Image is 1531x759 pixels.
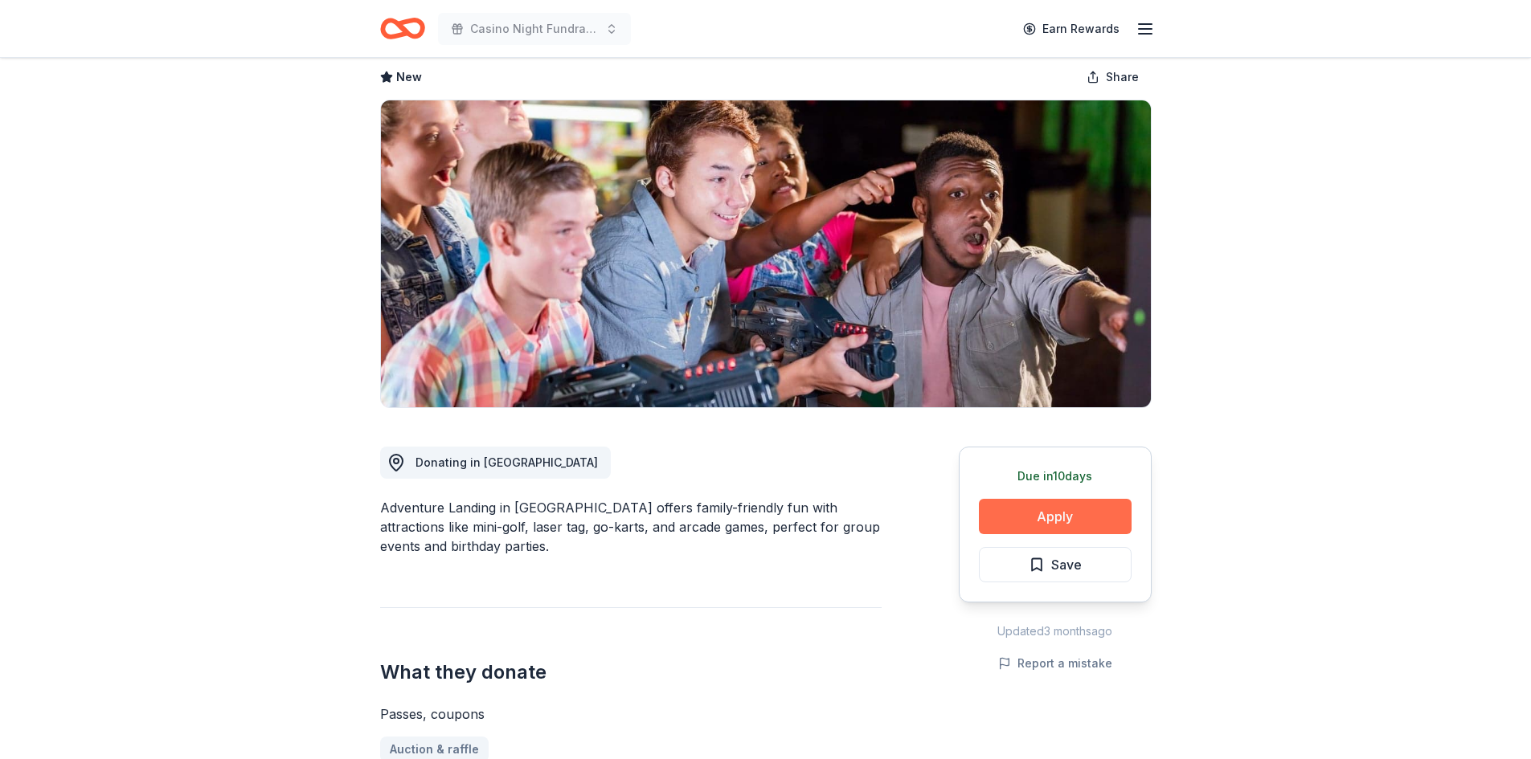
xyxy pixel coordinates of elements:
[380,704,882,724] div: Passes, coupons
[979,499,1132,534] button: Apply
[979,467,1132,486] div: Due in 10 days
[1106,67,1139,87] span: Share
[415,455,598,469] span: Donating in [GEOGRAPHIC_DATA]
[1013,14,1129,43] a: Earn Rewards
[396,67,422,87] span: New
[1074,61,1152,93] button: Share
[380,10,425,47] a: Home
[381,100,1151,407] img: Image for Adventure Landing (Raleigh)
[470,19,599,39] span: Casino Night Fundraising Event
[998,654,1112,673] button: Report a mistake
[979,547,1132,582] button: Save
[959,622,1152,641] div: Updated 3 months ago
[380,659,882,685] h2: What they donate
[1051,554,1082,575] span: Save
[380,498,882,556] div: Adventure Landing in [GEOGRAPHIC_DATA] offers family-friendly fun with attractions like mini-golf...
[438,13,631,45] button: Casino Night Fundraising Event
